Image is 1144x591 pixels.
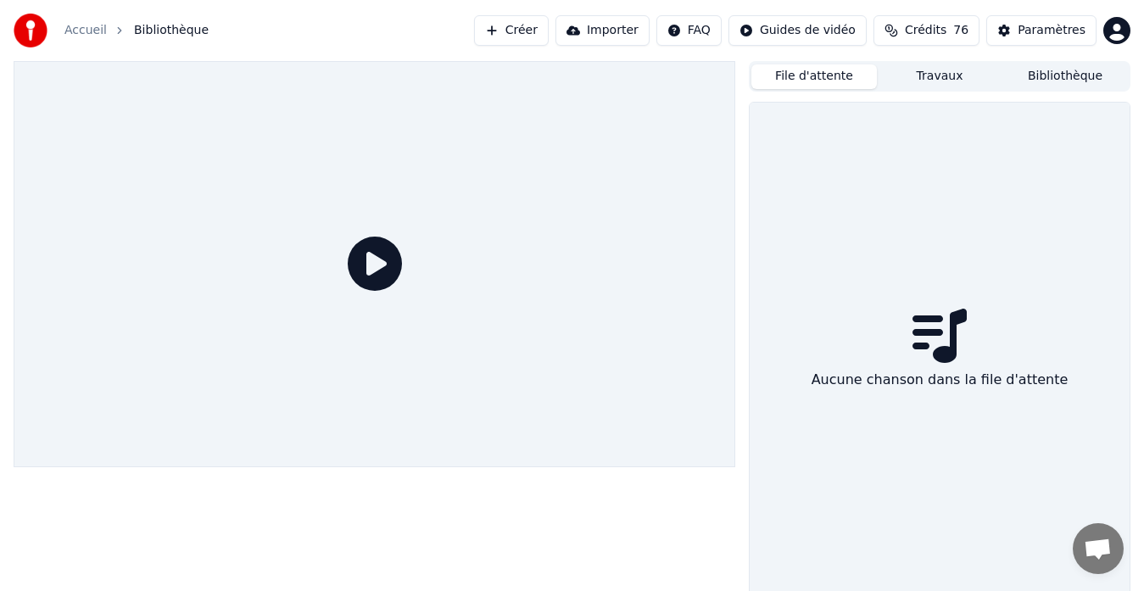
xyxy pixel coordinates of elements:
[877,64,1002,89] button: Travaux
[474,15,549,46] button: Créer
[1073,523,1124,574] a: Ouvrir le chat
[64,22,107,39] a: Accueil
[134,22,209,39] span: Bibliothèque
[953,22,968,39] span: 76
[873,15,979,46] button: Crédits76
[1002,64,1128,89] button: Bibliothèque
[1018,22,1085,39] div: Paramètres
[64,22,209,39] nav: breadcrumb
[751,64,877,89] button: File d'attente
[905,22,946,39] span: Crédits
[986,15,1097,46] button: Paramètres
[805,363,1075,397] div: Aucune chanson dans la file d'attente
[14,14,47,47] img: youka
[656,15,722,46] button: FAQ
[555,15,650,46] button: Importer
[728,15,867,46] button: Guides de vidéo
